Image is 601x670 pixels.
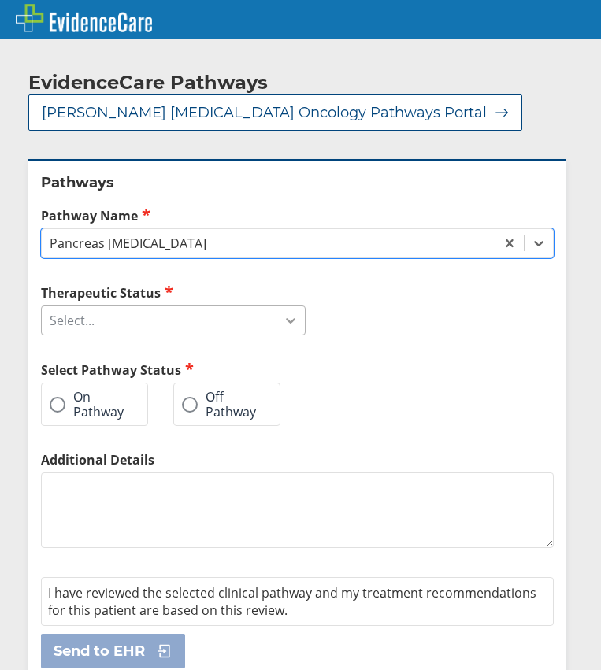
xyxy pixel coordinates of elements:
button: Send to EHR [41,634,185,668]
label: Therapeutic Status [41,283,306,302]
label: On Pathway [50,390,124,419]
span: Send to EHR [54,642,145,661]
div: Pancreas [MEDICAL_DATA] [50,235,206,252]
label: Off Pathway [182,390,256,419]
h2: Pathways [41,173,554,192]
span: I have reviewed the selected clinical pathway and my treatment recommendations for this patient a... [48,584,536,619]
h2: EvidenceCare Pathways [28,71,268,94]
img: EvidenceCare [16,4,152,32]
label: Pathway Name [41,206,554,224]
div: Select... [50,312,95,329]
span: [PERSON_NAME] [MEDICAL_DATA] Oncology Pathways Portal [42,103,487,122]
h2: Select Pathway Status [41,361,306,379]
button: [PERSON_NAME] [MEDICAL_DATA] Oncology Pathways Portal [28,94,522,131]
label: Additional Details [41,451,554,468]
